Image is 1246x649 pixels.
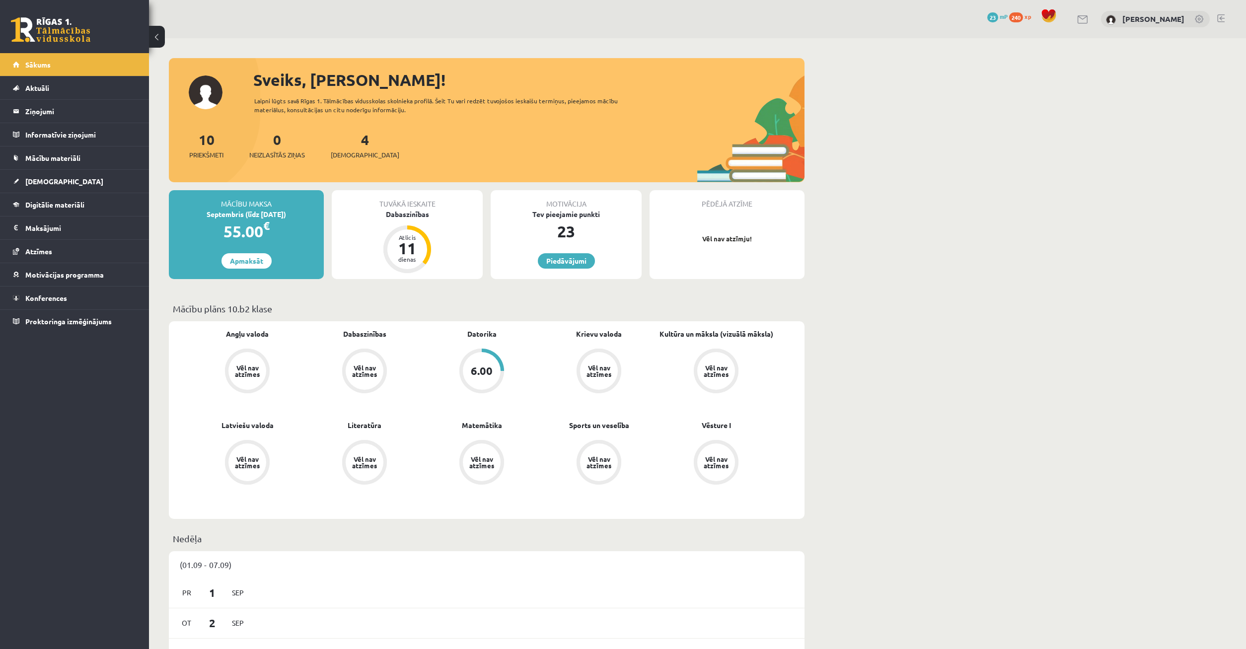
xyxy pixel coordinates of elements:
span: Ot [176,615,197,631]
span: 1 [197,584,228,601]
span: 240 [1009,12,1023,22]
a: Motivācijas programma [13,263,137,286]
div: Vēl nav atzīmes [702,456,730,469]
div: 6.00 [471,365,493,376]
a: Konferences [13,287,137,309]
a: Aktuāli [13,76,137,99]
span: [DEMOGRAPHIC_DATA] [331,150,399,160]
a: Vēsture I [702,420,731,431]
div: Vēl nav atzīmes [702,364,730,377]
div: Tev pieejamie punkti [491,209,642,219]
a: Kultūra un māksla (vizuālā māksla) [660,329,773,339]
span: mP [1000,12,1008,20]
span: Sep [227,585,248,600]
a: Digitālie materiāli [13,193,137,216]
div: Laipni lūgts savā Rīgas 1. Tālmācības vidusskolas skolnieka profilā. Šeit Tu vari redzēt tuvojošo... [254,96,636,114]
span: Atzīmes [25,247,52,256]
a: Literatūra [348,420,381,431]
a: Vēl nav atzīmes [423,440,540,487]
a: Apmaksāt [221,253,272,269]
span: Neizlasītās ziņas [249,150,305,160]
div: Mācību maksa [169,190,324,209]
div: 23 [491,219,642,243]
a: Angļu valoda [226,329,269,339]
div: Vēl nav atzīmes [468,456,496,469]
legend: Ziņojumi [25,100,137,123]
span: Proktoringa izmēģinājums [25,317,112,326]
span: Mācību materiāli [25,153,80,162]
a: Datorika [467,329,497,339]
legend: Maksājumi [25,216,137,239]
a: Ziņojumi [13,100,137,123]
span: xp [1025,12,1031,20]
div: dienas [392,256,422,262]
span: Konferences [25,293,67,302]
div: Pēdējā atzīme [650,190,805,209]
span: Priekšmeti [189,150,223,160]
a: 240 xp [1009,12,1036,20]
div: Septembris (līdz [DATE]) [169,209,324,219]
a: 23 mP [987,12,1008,20]
a: Sports un veselība [569,420,629,431]
a: Vēl nav atzīmes [540,440,658,487]
div: Motivācija [491,190,642,209]
a: Krievu valoda [576,329,622,339]
div: Vēl nav atzīmes [351,456,378,469]
a: Informatīvie ziņojumi [13,123,137,146]
span: 2 [197,615,228,631]
span: € [263,218,270,233]
a: Sākums [13,53,137,76]
div: Tuvākā ieskaite [332,190,483,209]
div: 11 [392,240,422,256]
img: Timurs Lozovskis [1106,15,1116,25]
a: Atzīmes [13,240,137,263]
a: Vēl nav atzīmes [306,440,423,487]
a: Latviešu valoda [221,420,274,431]
a: 4[DEMOGRAPHIC_DATA] [331,131,399,160]
div: Dabaszinības [332,209,483,219]
span: Digitālie materiāli [25,200,84,209]
span: Motivācijas programma [25,270,104,279]
div: (01.09 - 07.09) [169,551,805,578]
a: Vēl nav atzīmes [658,440,775,487]
a: Matemātika [462,420,502,431]
a: Vēl nav atzīmes [189,440,306,487]
a: Rīgas 1. Tālmācības vidusskola [11,17,90,42]
div: Vēl nav atzīmes [351,364,378,377]
span: [DEMOGRAPHIC_DATA] [25,177,103,186]
span: Sep [227,615,248,631]
a: Piedāvājumi [538,253,595,269]
a: Maksājumi [13,216,137,239]
a: 10Priekšmeti [189,131,223,160]
a: Mācību materiāli [13,146,137,169]
p: Mācību plāns 10.b2 klase [173,302,801,315]
a: 0Neizlasītās ziņas [249,131,305,160]
span: Aktuāli [25,83,49,92]
a: Proktoringa izmēģinājums [13,310,137,333]
span: Sākums [25,60,51,69]
a: [DEMOGRAPHIC_DATA] [13,170,137,193]
div: Vēl nav atzīmes [233,364,261,377]
a: Dabaszinības [343,329,386,339]
p: Nedēļa [173,532,801,545]
a: Vēl nav atzīmes [658,349,775,395]
div: Vēl nav atzīmes [585,456,613,469]
a: 6.00 [423,349,540,395]
a: Dabaszinības Atlicis 11 dienas [332,209,483,275]
legend: Informatīvie ziņojumi [25,123,137,146]
div: Vēl nav atzīmes [233,456,261,469]
div: 55.00 [169,219,324,243]
div: Atlicis [392,234,422,240]
a: Vēl nav atzīmes [306,349,423,395]
span: 23 [987,12,998,22]
a: Vēl nav atzīmes [540,349,658,395]
div: Sveiks, [PERSON_NAME]! [253,68,805,92]
span: Pr [176,585,197,600]
div: Vēl nav atzīmes [585,364,613,377]
a: Vēl nav atzīmes [189,349,306,395]
a: [PERSON_NAME] [1122,14,1184,24]
p: Vēl nav atzīmju! [655,234,800,244]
